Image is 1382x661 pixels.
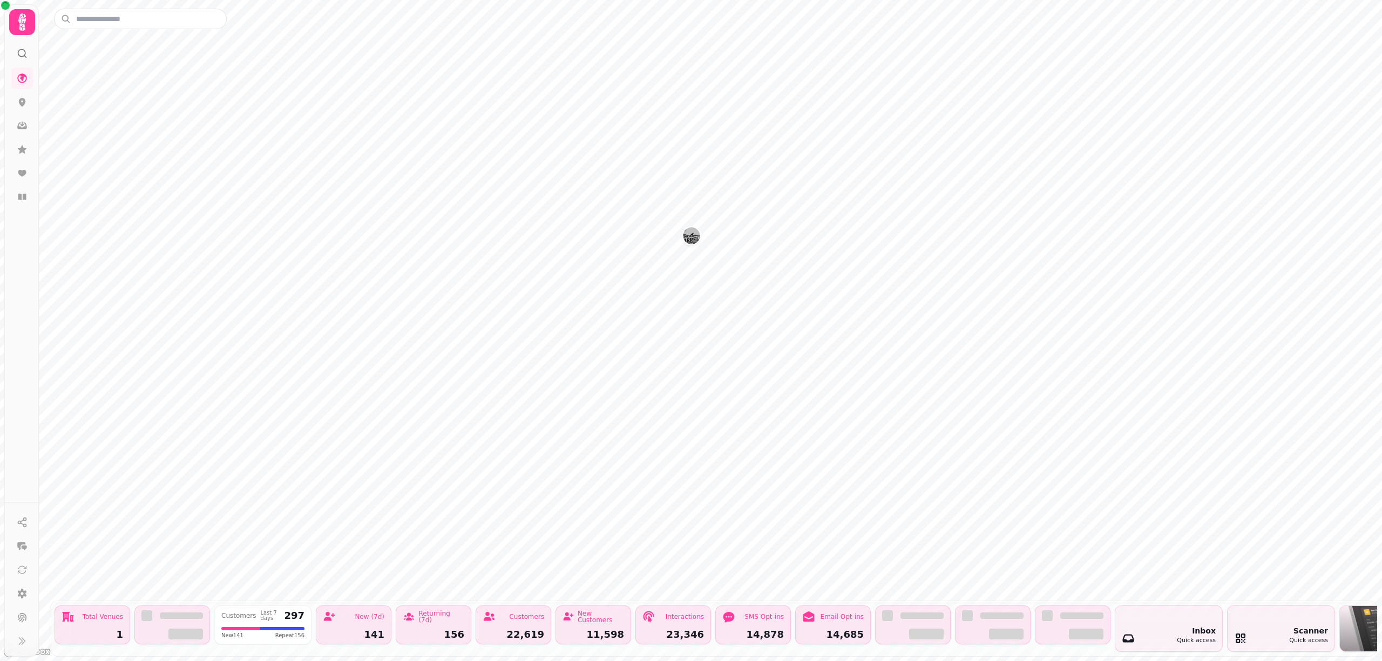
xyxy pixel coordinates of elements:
div: New Customers [578,610,624,623]
div: Customers [221,612,256,619]
div: Quick access [1177,636,1216,645]
div: Last 7 days [261,610,280,621]
span: Repeat 156 [275,631,304,639]
div: Map marker [683,227,700,248]
div: 141 [323,630,384,639]
div: Customers [509,614,544,620]
div: 11,598 [563,630,624,639]
div: 1 [62,630,123,639]
div: 156 [403,630,464,639]
div: Email Opt-ins [821,614,864,620]
div: Inbox [1177,625,1216,636]
div: 297 [284,611,304,621]
button: ScannerQuick access [1227,605,1335,652]
button: The Barrelman [683,227,700,244]
div: Quick access [1289,636,1328,645]
div: 23,346 [642,630,704,639]
span: New 141 [221,631,243,639]
button: InboxQuick access [1115,605,1223,652]
div: 14,878 [722,630,784,639]
a: Mapbox logo [3,645,51,658]
div: 22,619 [483,630,544,639]
div: SMS Opt-ins [744,614,784,620]
div: Total Venues [83,614,123,620]
div: Returning (7d) [418,610,464,623]
div: Scanner [1289,625,1328,636]
div: Interactions [666,614,704,620]
div: 14,685 [802,630,864,639]
div: New (7d) [355,614,384,620]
